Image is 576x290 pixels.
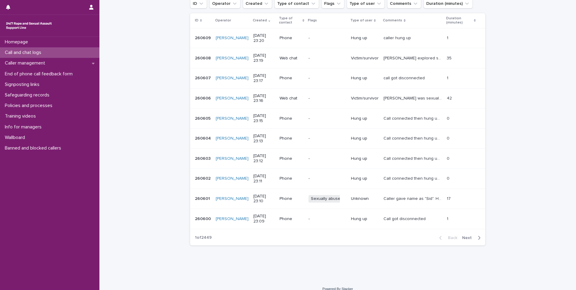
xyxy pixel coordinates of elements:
[447,175,451,181] p: 0
[280,176,304,181] p: Phone
[216,56,249,61] a: [PERSON_NAME]
[190,209,485,229] tr: 260600260600 [PERSON_NAME] [DATE] 23:09Phone-Hung upCall got disconnectedCall got disconnected 11
[195,215,212,222] p: 260600
[190,128,485,149] tr: 260604260604 [PERSON_NAME] [DATE] 23:13Phone-Hung upCall connected then hung up when answeredCall...
[195,17,199,24] p: ID
[383,115,443,121] p: Call connected then hung up when answered
[308,96,346,101] p: -
[216,96,249,101] a: [PERSON_NAME]
[383,215,427,222] p: Call got disconnected
[351,216,379,222] p: Hung up
[308,36,346,41] p: -
[351,196,379,201] p: Unknown
[253,33,275,43] p: [DATE] 23:20
[308,76,346,81] p: -
[383,135,443,141] p: Call connected then hung up when answered
[447,155,451,161] p: 0
[216,176,249,181] a: [PERSON_NAME]
[308,136,346,141] p: -
[434,235,460,241] button: Back
[195,34,212,41] p: 260609
[280,216,304,222] p: Phone
[308,195,343,203] span: Sexually abuse
[253,214,275,224] p: [DATE] 23:09
[190,109,485,129] tr: 260605260605 [PERSON_NAME] [DATE] 23:15Phone-Hung upCall connected then hung up when answeredCall...
[195,95,212,101] p: 260606
[280,196,304,201] p: Phone
[190,169,485,189] tr: 260602260602 [PERSON_NAME] [DATE] 23:11Phone-Hung upCall connected then hung up when answeredCall...
[351,56,379,61] p: Victim/survivor
[280,136,304,141] p: Phone
[2,39,33,45] p: Homepage
[447,74,449,81] p: 1
[215,17,231,24] p: Operator
[280,56,304,61] p: Web chat
[308,56,346,61] p: -
[383,195,443,201] p: Caller gave name as "Sid". He was breathing heavily and stated that he had been sexually assaulte...
[351,36,379,41] p: Hung up
[351,176,379,181] p: Hung up
[216,216,249,222] a: [PERSON_NAME]
[195,74,212,81] p: 260607
[308,156,346,161] p: -
[447,135,451,141] p: 0
[190,48,485,68] tr: 260608260608 [PERSON_NAME] [DATE] 23:19Web chat-Victim/survivor[PERSON_NAME] explored sexual viol...
[308,17,317,24] p: Flags
[280,76,304,81] p: Phone
[460,235,485,241] button: Next
[216,156,249,161] a: [PERSON_NAME]
[2,135,30,140] p: Wallboard
[280,96,304,101] p: Web chat
[2,113,41,119] p: Training videos
[308,116,346,121] p: -
[2,92,54,98] p: Safeguarding records
[253,17,267,24] p: Created
[2,124,46,130] p: Info for managers
[383,55,443,61] p: Sheila explored sexual violence from her ex partner and how he is still abusive toward her and se...
[383,74,426,81] p: call got disconnected
[2,103,57,109] p: Policies and processes
[5,20,53,32] img: rhQMoQhaT3yELyF149Cw
[2,60,50,66] p: Caller management
[216,116,249,121] a: [PERSON_NAME]
[253,93,275,104] p: [DATE] 23:16
[383,175,443,181] p: Call connected then hung up when answered
[351,136,379,141] p: Hung up
[279,15,301,26] p: Type of contact
[216,196,249,201] a: [PERSON_NAME]
[280,156,304,161] p: Phone
[2,71,77,77] p: End of phone call feedback form
[253,73,275,84] p: [DATE] 23:17
[444,236,457,240] span: Back
[447,55,453,61] p: 35
[253,153,275,164] p: [DATE] 23:12
[216,36,249,41] a: [PERSON_NAME]
[195,155,212,161] p: 260603
[383,34,412,41] p: caller hung up
[446,15,472,26] p: Duration (minutes)
[2,82,44,87] p: Signposting links
[351,96,379,101] p: Victim/survivor
[216,136,249,141] a: [PERSON_NAME]
[447,195,452,201] p: 17
[253,53,275,63] p: [DATE] 23:19
[253,194,275,204] p: [DATE] 23:10
[383,17,402,24] p: Comments
[351,76,379,81] p: Hung up
[351,116,379,121] p: Hung up
[195,55,212,61] p: 260608
[447,95,453,101] p: 42
[351,156,379,161] p: Hung up
[195,135,212,141] p: 260604
[195,195,211,201] p: 260601
[216,76,249,81] a: [PERSON_NAME]
[253,174,275,184] p: [DATE] 23:11
[195,175,212,181] p: 260602
[190,149,485,169] tr: 260603260603 [PERSON_NAME] [DATE] 23:12Phone-Hung upCall connected then hung up when I answeredCa...
[190,28,485,48] tr: 260609260609 [PERSON_NAME] [DATE] 23:20Phone-Hung upcaller hung upcaller hung up 11
[2,50,46,55] p: Call and chat logs
[308,176,346,181] p: -
[253,134,275,144] p: [DATE] 23:13
[280,36,304,41] p: Phone
[447,34,449,41] p: 1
